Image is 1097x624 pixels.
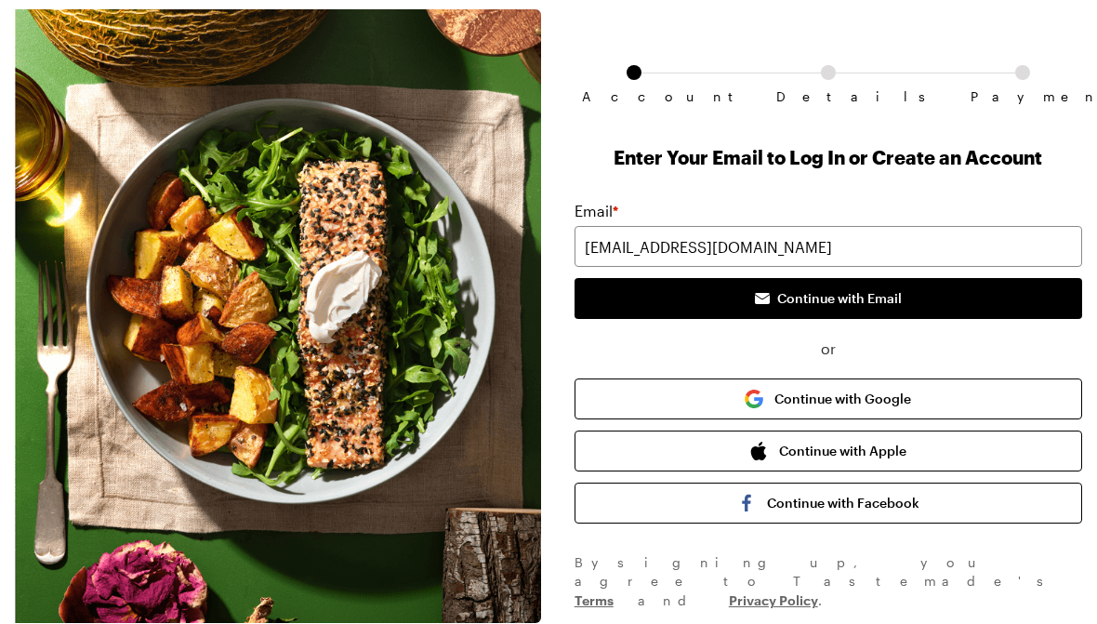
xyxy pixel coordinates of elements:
span: Payment [971,90,1075,105]
ol: Subscription checkout form navigation [575,66,1082,90]
span: Account [582,90,686,105]
button: Continue with Google [575,379,1082,420]
a: Terms [575,591,614,609]
span: Continue with Email [777,290,902,309]
button: Continue with Facebook [575,484,1082,524]
button: Continue with Apple [575,431,1082,472]
label: Email [575,201,618,223]
h1: Enter Your Email to Log In or Create an Account [575,145,1082,171]
button: Continue with Email [575,279,1082,320]
div: By signing up , you agree to Tastemade's and . [575,554,1082,611]
span: Details [776,90,880,105]
span: or [575,339,1082,361]
a: Privacy Policy [729,591,818,609]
